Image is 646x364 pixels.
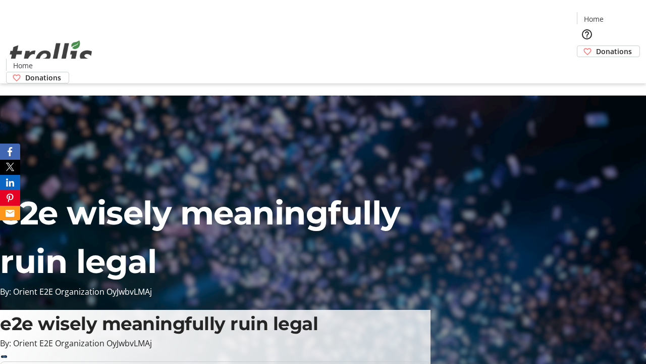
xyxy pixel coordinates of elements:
span: Donations [596,46,632,57]
span: Home [13,60,33,71]
a: Donations [6,72,69,83]
button: Cart [577,57,597,77]
span: Home [584,14,604,24]
img: Orient E2E Organization OyJwbvLMAj's Logo [6,29,96,80]
a: Home [7,60,39,71]
span: Donations [25,72,61,83]
button: Help [577,24,597,44]
a: Home [577,14,610,24]
a: Donations [577,45,640,57]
